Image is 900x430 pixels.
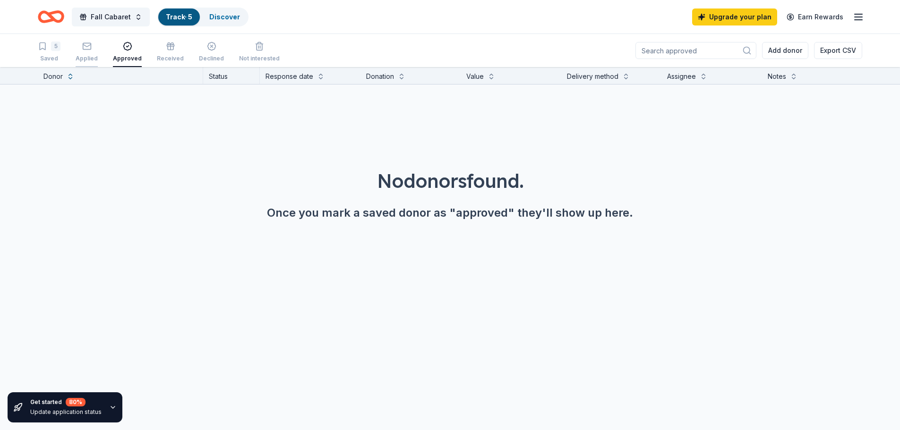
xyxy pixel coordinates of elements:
[23,168,877,194] div: No donors found.
[466,71,484,82] div: Value
[567,71,618,82] div: Delivery method
[635,42,756,59] input: Search approved
[157,8,249,26] button: Track· 5Discover
[157,55,184,62] div: Received
[113,38,142,67] button: Approved
[692,8,777,25] a: Upgrade your plan
[199,38,224,67] button: Declined
[76,55,98,62] div: Applied
[66,398,86,406] div: 80 %
[768,71,786,82] div: Notes
[91,11,131,23] span: Fall Cabaret
[76,38,98,67] button: Applied
[814,42,862,59] button: Export CSV
[203,67,260,84] div: Status
[38,38,60,67] button: 5Saved
[51,42,60,51] div: 5
[23,205,877,220] div: Once you mark a saved donor as "approved" they'll show up here.
[762,42,808,59] button: Add donor
[38,6,64,28] a: Home
[30,398,102,406] div: Get started
[209,13,240,21] a: Discover
[43,71,63,82] div: Donor
[157,38,184,67] button: Received
[239,55,280,62] div: Not interested
[30,408,102,416] div: Update application status
[239,38,280,67] button: Not interested
[113,55,142,62] div: Approved
[199,55,224,62] div: Declined
[38,55,60,62] div: Saved
[667,71,696,82] div: Assignee
[166,13,192,21] a: Track· 5
[366,71,394,82] div: Donation
[266,71,313,82] div: Response date
[781,8,849,25] a: Earn Rewards
[72,8,150,26] button: Fall Cabaret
